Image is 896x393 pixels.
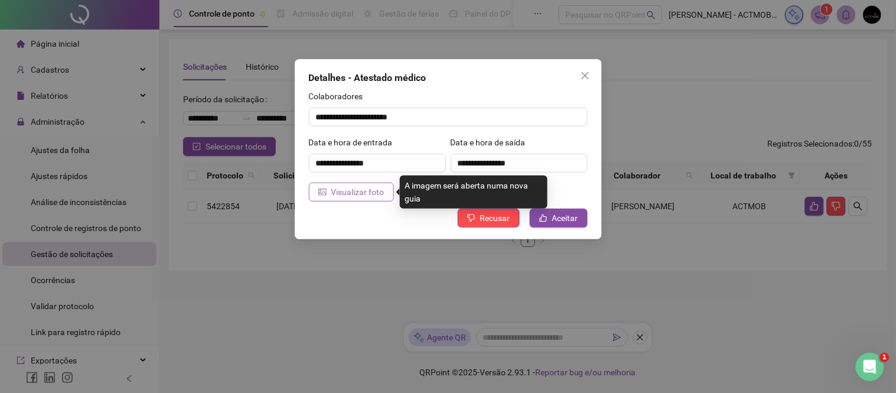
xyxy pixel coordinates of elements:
button: Recusar [458,209,520,228]
label: Data e hora de saída [451,136,533,149]
button: Visualizar foto [309,183,394,202]
span: Visualizar foto [331,186,385,199]
button: Close [576,66,595,85]
span: Recusar [480,212,510,225]
span: picture [318,188,327,196]
iframe: Intercom live chat [856,353,884,381]
span: Aceitar [552,212,578,225]
label: Data e hora de entrada [309,136,400,149]
div: Detalhes - Atestado médico [309,71,588,85]
span: 1 [880,353,890,362]
span: dislike [467,214,475,222]
button: Aceitar [530,209,588,228]
span: like [539,214,548,222]
label: Colaboradores [309,90,371,103]
span: close [581,71,590,80]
